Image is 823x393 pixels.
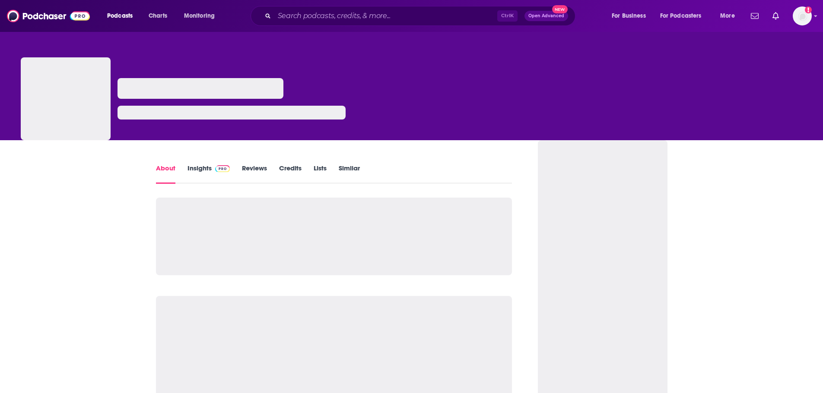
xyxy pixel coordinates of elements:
[524,11,568,21] button: Open AdvancedNew
[143,9,172,23] a: Charts
[714,9,746,23] button: open menu
[720,10,735,22] span: More
[279,164,302,184] a: Credits
[660,10,702,22] span: For Podcasters
[606,9,657,23] button: open menu
[793,6,812,25] img: User Profile
[259,6,584,26] div: Search podcasts, credits, & more...
[793,6,812,25] button: Show profile menu
[107,10,133,22] span: Podcasts
[497,10,518,22] span: Ctrl K
[769,9,782,23] a: Show notifications dropdown
[101,9,144,23] button: open menu
[215,165,230,172] img: Podchaser Pro
[793,6,812,25] span: Logged in as megcassidy
[314,164,327,184] a: Lists
[747,9,762,23] a: Show notifications dropdown
[528,14,564,18] span: Open Advanced
[552,5,568,13] span: New
[655,9,714,23] button: open menu
[339,164,360,184] a: Similar
[7,8,90,24] img: Podchaser - Follow, Share and Rate Podcasts
[242,164,267,184] a: Reviews
[612,10,646,22] span: For Business
[178,9,226,23] button: open menu
[274,9,497,23] input: Search podcasts, credits, & more...
[187,164,230,184] a: InsightsPodchaser Pro
[149,10,167,22] span: Charts
[184,10,215,22] span: Monitoring
[805,6,812,13] svg: Add a profile image
[156,164,175,184] a: About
